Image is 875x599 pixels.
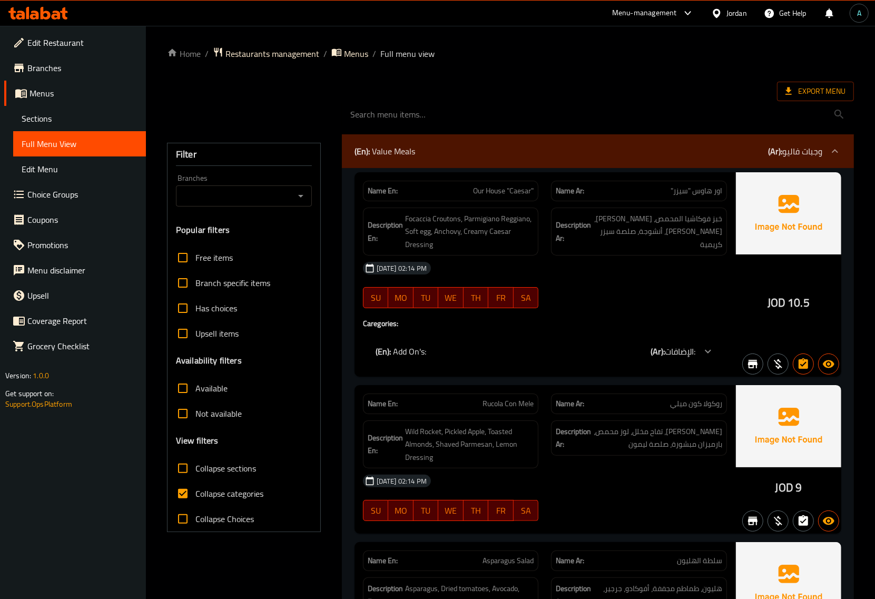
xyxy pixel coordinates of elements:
span: Collapse categories [195,487,263,500]
span: Free items [195,251,233,264]
span: [DATE] 02:14 PM [372,476,431,486]
span: سلطة الهليون [677,555,722,566]
b: (Ar): [651,343,665,359]
strong: Name Ar: [556,398,584,409]
span: SA [518,290,535,306]
span: Restaurants management [225,47,319,60]
h3: View filters [176,435,219,447]
span: FR [493,503,509,518]
div: Menu-management [612,7,677,19]
strong: Description Ar: [556,425,591,451]
div: (En): Value Meals(Ar):وجبات فاليو [342,134,854,168]
span: Rucola Con Mele [483,398,534,409]
li: / [323,47,327,60]
span: TU [418,503,435,518]
nav: breadcrumb [167,47,854,61]
button: TU [414,500,439,521]
img: Ae5nvW7+0k+MAAAAAElFTkSuQmCC [736,385,841,467]
span: TH [468,290,485,306]
a: Edit Restaurant [4,30,146,55]
span: Upsell items [195,327,239,340]
strong: Description Ar: [556,219,591,244]
b: (Ar): [768,143,782,159]
span: Upsell [27,289,137,302]
button: SA [514,287,539,308]
span: اور هاوس "سيزر" [671,185,722,197]
button: Purchased item [768,510,789,532]
h4: Caregories: [363,318,727,329]
button: SU [363,500,388,521]
span: Branch specific items [195,277,270,289]
span: MO [392,290,409,306]
span: Menus [30,87,137,100]
button: Purchased item [768,353,789,375]
button: MO [388,500,414,521]
span: روكولا كون ميلي [670,398,722,409]
span: Full Menu View [22,138,137,150]
strong: Name En: [368,398,398,409]
input: search [342,101,854,128]
span: TU [418,290,435,306]
button: FR [488,287,514,308]
span: خبز فوكاشيا المحمص، بارميجيانو ريجيانو، بيض طري، أنشوجة، صلصة سيزر كريمية [593,212,722,251]
span: JOD [768,292,785,313]
span: Our House "Caesar" [473,185,534,197]
button: WE [438,500,464,521]
a: Promotions [4,232,146,258]
span: Collapse sections [195,462,256,475]
button: Available [818,353,839,375]
a: Branches [4,55,146,81]
span: Sections [22,112,137,125]
strong: Description En: [368,219,403,244]
a: Menus [331,47,368,61]
span: Menus [344,47,368,60]
span: Wild Rocket, Pickled Apple, Toasted Almonds, Shaved Parmesan, Lemon Dressing [405,425,534,464]
span: SU [368,503,384,518]
li: / [205,47,209,60]
div: (En): Add On's:(Ar):الإضافات: [363,339,727,364]
span: SA [518,503,535,518]
button: Not has choices [793,510,814,532]
span: MO [392,503,409,518]
span: الإضافات: [665,343,695,359]
strong: Name Ar: [556,555,584,566]
button: WE [438,287,464,308]
span: 9 [795,477,802,498]
button: FR [488,500,514,521]
button: Open [293,189,308,203]
span: Coverage Report [27,315,137,327]
button: Not branch specific item [742,510,763,532]
a: Upsell [4,283,146,308]
button: SU [363,287,388,308]
button: Has choices [793,353,814,375]
button: MO [388,287,414,308]
span: Collapse Choices [195,513,254,525]
span: Focaccia Croutons, Parmigiano Reggiano, Soft egg, Anchovy, Creamy Caesar Dressing [405,212,534,251]
button: TU [414,287,439,308]
a: Choice Groups [4,182,146,207]
a: Full Menu View [13,131,146,156]
b: (En): [376,343,391,359]
button: Available [818,510,839,532]
span: FR [493,290,509,306]
a: Coverage Report [4,308,146,333]
span: Grocery Checklist [27,340,137,352]
span: Export Menu [777,82,854,101]
span: JOD [775,477,793,498]
span: Available [195,382,228,395]
strong: Name En: [368,185,398,197]
span: 1.0.0 [33,369,49,382]
span: Branches [27,62,137,74]
span: Export Menu [785,85,845,98]
span: Edit Restaurant [27,36,137,49]
h3: Availability filters [176,355,242,367]
span: Menu disclaimer [27,264,137,277]
p: Add On's: [376,345,426,358]
span: Version: [5,369,31,382]
div: Filter [176,143,312,166]
a: Coupons [4,207,146,232]
span: 10.5 [788,292,810,313]
span: Not available [195,407,242,420]
a: Edit Menu [13,156,146,182]
button: SA [514,500,539,521]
